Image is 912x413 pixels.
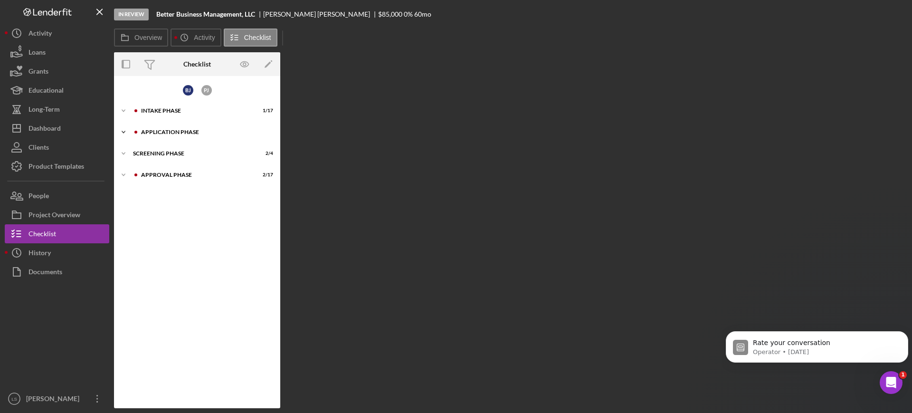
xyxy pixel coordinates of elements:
[28,262,62,284] div: Documents
[156,10,255,18] b: Better Business Management, LLC
[183,85,193,96] div: B J
[28,81,64,102] div: Educational
[880,371,902,394] iframe: Intercom live chat
[224,29,277,47] button: Checklist
[11,396,17,402] text: LS
[5,119,109,138] button: Dashboard
[5,157,109,176] button: Product Templates
[5,43,109,62] button: Loans
[183,60,211,68] div: Checklist
[256,151,273,156] div: 2 / 4
[244,34,271,41] label: Checklist
[28,43,46,64] div: Loans
[5,81,109,100] button: Educational
[134,34,162,41] label: Overview
[141,108,249,114] div: Intake Phase
[28,138,49,159] div: Clients
[263,10,378,18] div: [PERSON_NAME] [PERSON_NAME]
[28,24,52,45] div: Activity
[414,10,431,18] div: 60 mo
[5,205,109,224] button: Project Overview
[141,129,268,135] div: Application Phase
[5,62,109,81] button: Grants
[5,243,109,262] button: History
[256,108,273,114] div: 1 / 17
[5,100,109,119] button: Long-Term
[201,85,212,96] div: P J
[28,243,51,265] div: History
[5,138,109,157] button: Clients
[28,119,61,140] div: Dashboard
[404,10,413,18] div: 0 %
[28,100,60,121] div: Long-Term
[28,224,56,246] div: Checklist
[114,29,168,47] button: Overview
[5,186,109,205] button: People
[5,389,109,408] button: LS[PERSON_NAME]
[28,186,49,208] div: People
[5,224,109,243] button: Checklist
[24,389,85,411] div: [PERSON_NAME]
[28,205,80,227] div: Project Overview
[141,172,249,178] div: Approval Phase
[28,62,48,83] div: Grants
[194,34,215,41] label: Activity
[28,157,84,178] div: Product Templates
[5,262,109,281] button: Documents
[171,29,221,47] button: Activity
[378,10,402,18] span: $85,000
[133,151,249,156] div: Screening Phase
[5,24,109,43] button: Activity
[722,311,912,387] iframe: Intercom notifications message
[114,9,149,20] div: In Review
[899,371,907,379] span: 1
[256,172,273,178] div: 2 / 17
